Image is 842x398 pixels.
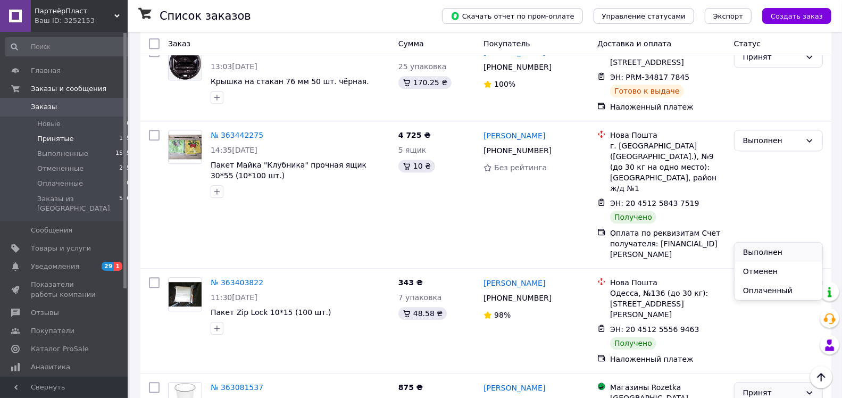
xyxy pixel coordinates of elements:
span: Заказы [31,102,57,112]
li: Выполнен [735,243,822,262]
div: [STREET_ADDRESS] [610,57,726,68]
span: 586 [119,194,130,213]
div: Получено [610,211,656,223]
div: Наложенный платеж [610,354,726,364]
a: [PERSON_NAME] [483,383,545,393]
a: № 363081537 [211,383,263,392]
span: Заказ [168,39,190,48]
a: Фото товару [168,277,202,311]
a: [PERSON_NAME] [483,278,545,288]
button: Наверх [810,366,832,388]
input: Поиск [5,37,131,56]
div: Готово к выдаче [610,85,683,97]
span: 98% [494,311,511,319]
span: Отзывы [31,308,59,318]
img: Фото товару [169,282,202,306]
div: Нова Пошта [610,277,726,288]
img: Фото товару [169,135,202,159]
span: 100% [494,80,515,88]
a: Фото товару [168,46,202,80]
span: Без рейтинга [494,163,547,172]
span: ЭН: 20 4512 5843 7519 [610,199,699,208]
a: Пакет Майка "Клубника" прочная ящик 30*55 (10*100 шт.) [211,161,366,180]
span: ЭН: 20 4512 5556 9463 [610,325,699,334]
div: Ваш ID: 3252153 [35,16,128,26]
div: 48.58 ₴ [398,307,447,320]
div: Получено [610,337,656,350]
span: Отмененные [37,164,84,173]
div: Магазины Rozetka [610,382,726,393]
span: Скачать отчет по пром-оплате [451,11,574,21]
div: Наложенный платеж [610,102,726,112]
span: Товары и услуги [31,244,91,253]
span: Новые [37,119,61,129]
span: Показатели работы компании [31,280,98,299]
span: Сообщения [31,226,72,235]
span: 1 [114,262,122,271]
a: Пакет Zip Lock 10*15 (100 шт.) [211,308,331,317]
span: Экспорт [713,12,743,20]
span: Принятые [37,134,74,144]
li: Отменен [735,262,822,281]
a: № 363403822 [211,278,263,287]
a: № 363442275 [211,131,263,139]
a: Крышка на стакан 76 мм 50 шт. чёрная. [211,77,369,86]
div: Принят [743,51,801,63]
div: [PHONE_NUMBER] [481,60,554,74]
div: Выполнен [743,135,801,146]
button: Скачать отчет по пром-оплате [442,8,583,24]
span: ЭН: PRM-34817 7845 [610,73,689,81]
div: Нова Пошта [610,130,726,140]
div: [PHONE_NUMBER] [481,291,554,305]
button: Экспорт [705,8,752,24]
span: 25 упаковка [398,62,447,71]
div: 10 ₴ [398,160,435,172]
li: Оплаченный [735,281,822,300]
span: 875 ₴ [398,383,423,392]
span: Управление статусами [602,12,686,20]
span: 29 [102,262,114,271]
span: Заказы из [GEOGRAPHIC_DATA] [37,194,119,213]
span: 5 ящик [398,146,427,154]
span: Покупатели [31,326,74,336]
a: Фото товару [168,130,202,164]
span: 13:03[DATE] [211,62,257,71]
span: Каталог ProSale [31,344,88,354]
span: 1595 [115,149,130,159]
div: [PHONE_NUMBER] [481,143,554,158]
h1: Список заказов [160,10,251,22]
span: 0 [127,119,130,129]
span: Выполненные [37,149,88,159]
span: 135 [119,134,130,144]
span: Аналитика [31,362,70,372]
button: Управление статусами [594,8,694,24]
span: Главная [31,66,61,76]
a: [PERSON_NAME] [483,130,545,141]
div: Одесса, №136 (до 30 кг): [STREET_ADDRESS][PERSON_NAME] [610,288,726,320]
span: Создать заказ [771,12,823,20]
span: 11:30[DATE] [211,293,257,302]
a: Создать заказ [752,11,831,20]
div: 170.25 ₴ [398,76,452,89]
div: Оплата по реквизитам Счет получателя: [FINANCIAL_ID] [PERSON_NAME] [610,228,726,260]
button: Создать заказ [762,8,831,24]
span: 343 ₴ [398,278,423,287]
span: Статус [734,39,761,48]
span: Уведомления [31,262,79,271]
span: ПартнёрПласт [35,6,114,16]
div: г. [GEOGRAPHIC_DATA] ([GEOGRAPHIC_DATA].), №9 (до 30 кг на одно место): [GEOGRAPHIC_DATA], район ... [610,140,726,194]
span: Оплаченные [37,179,83,188]
span: 0 [127,179,130,188]
span: 14:35[DATE] [211,146,257,154]
span: 4 725 ₴ [398,131,431,139]
span: 205 [119,164,130,173]
img: Фото товару [169,47,202,80]
span: 7 упаковка [398,293,442,302]
span: Заказы и сообщения [31,84,106,94]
